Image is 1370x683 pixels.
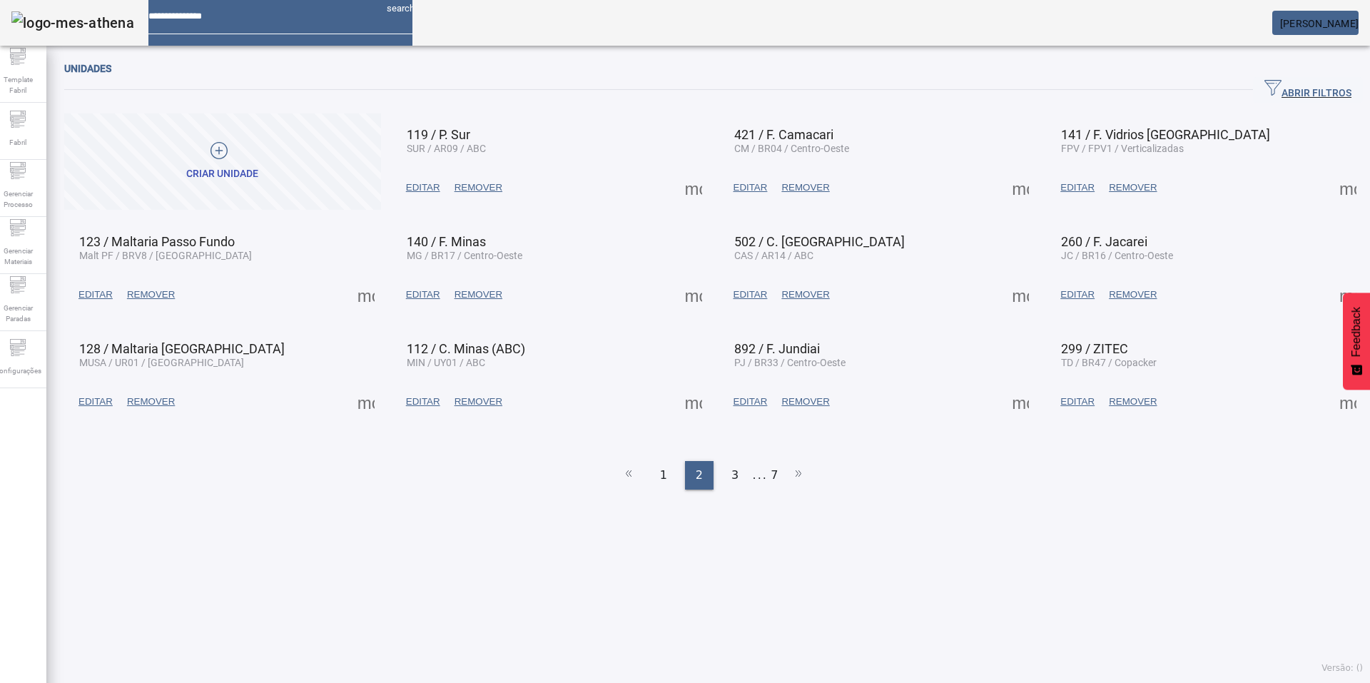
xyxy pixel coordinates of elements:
button: EDITAR [399,175,447,201]
span: Malt PF / BRV8 / [GEOGRAPHIC_DATA] [79,250,252,261]
span: Unidades [64,63,111,74]
span: EDITAR [1060,181,1095,195]
span: FPV / FPV1 / Verticalizadas [1061,143,1184,154]
button: REMOVER [447,282,509,308]
button: REMOVER [774,175,836,201]
span: 141 / F. Vidrios [GEOGRAPHIC_DATA] [1061,127,1270,142]
span: SUR / AR09 / ABC [407,143,486,154]
span: [PERSON_NAME] [1280,18,1359,29]
span: REMOVER [781,395,829,409]
button: EDITAR [1053,389,1102,415]
li: 7 [771,461,778,490]
span: MG / BR17 / Centro-Oeste [407,250,522,261]
span: TD / BR47 / Copacker [1061,357,1157,368]
button: EDITAR [1053,175,1102,201]
button: Mais [1335,175,1361,201]
button: Mais [1008,389,1033,415]
button: Mais [1335,282,1361,308]
span: 421 / F. Camacari [734,127,833,142]
span: REMOVER [1109,395,1157,409]
button: REMOVER [1102,389,1164,415]
button: REMOVER [1102,282,1164,308]
span: CM / BR04 / Centro-Oeste [734,143,849,154]
span: 119 / P. Sur [407,127,470,142]
span: EDITAR [406,288,440,302]
button: EDITAR [726,389,775,415]
span: MIN / UY01 / ABC [407,357,485,368]
button: REMOVER [120,282,182,308]
button: EDITAR [1053,282,1102,308]
span: REMOVER [127,395,175,409]
button: Mais [1008,282,1033,308]
button: EDITAR [726,175,775,201]
button: REMOVER [1102,175,1164,201]
span: 128 / Maltaria [GEOGRAPHIC_DATA] [79,341,285,356]
button: REMOVER [447,389,509,415]
button: Mais [681,389,706,415]
div: Criar unidade [186,167,258,181]
span: 892 / F. Jundiai [734,341,820,356]
li: ... [753,461,767,490]
span: ABRIR FILTROS [1264,79,1351,101]
button: Mais [1008,175,1033,201]
span: PJ / BR33 / Centro-Oeste [734,357,846,368]
span: EDITAR [734,288,768,302]
span: 140 / F. Minas [407,234,486,249]
span: EDITAR [1060,395,1095,409]
button: Feedback - Mostrar pesquisa [1343,293,1370,390]
button: EDITAR [726,282,775,308]
button: REMOVER [120,389,182,415]
span: 123 / Maltaria Passo Fundo [79,234,235,249]
button: REMOVER [774,282,836,308]
span: REMOVER [455,181,502,195]
span: EDITAR [734,395,768,409]
span: 3 [731,467,739,484]
span: REMOVER [455,395,502,409]
span: Feedback [1350,307,1363,357]
button: Criar unidade [64,113,381,210]
span: Fabril [5,133,31,152]
button: REMOVER [447,175,509,201]
button: Mais [353,389,379,415]
span: REMOVER [455,288,502,302]
span: JC / BR16 / Centro-Oeste [1061,250,1173,261]
span: EDITAR [78,395,113,409]
span: Versão: () [1321,663,1363,673]
span: MUSA / UR01 / [GEOGRAPHIC_DATA] [79,357,244,368]
span: 112 / C. Minas (ABC) [407,341,525,356]
span: REMOVER [781,181,829,195]
span: EDITAR [1060,288,1095,302]
span: EDITAR [734,181,768,195]
span: REMOVER [1109,288,1157,302]
button: Mais [1335,389,1361,415]
span: 260 / F. Jacarei [1061,234,1147,249]
button: EDITAR [399,389,447,415]
span: 502 / C. [GEOGRAPHIC_DATA] [734,234,905,249]
button: EDITAR [71,282,120,308]
span: 1 [660,467,667,484]
button: EDITAR [399,282,447,308]
button: Mais [681,282,706,308]
button: Mais [681,175,706,201]
span: REMOVER [127,288,175,302]
span: REMOVER [1109,181,1157,195]
span: EDITAR [406,395,440,409]
span: 299 / ZITEC [1061,341,1128,356]
img: logo-mes-athena [11,11,134,34]
button: EDITAR [71,389,120,415]
span: REMOVER [781,288,829,302]
span: CAS / AR14 / ABC [734,250,813,261]
button: ABRIR FILTROS [1253,77,1363,103]
span: EDITAR [406,181,440,195]
span: EDITAR [78,288,113,302]
button: Mais [353,282,379,308]
button: REMOVER [774,389,836,415]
